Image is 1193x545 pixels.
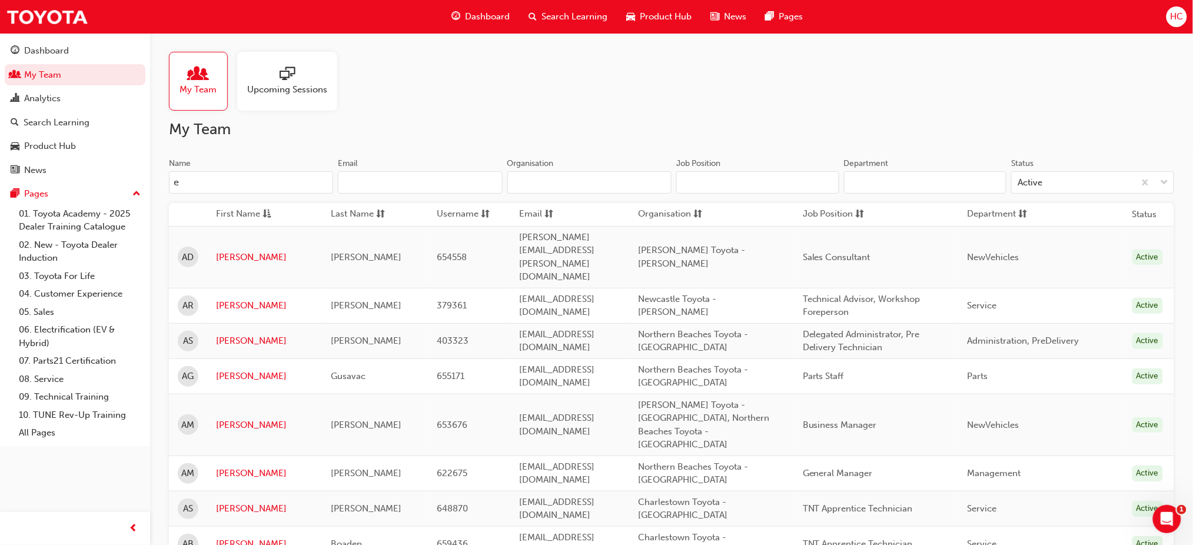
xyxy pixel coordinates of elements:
button: First Nameasc-icon [216,207,281,222]
span: News [724,10,746,24]
button: Departmentsorting-icon [968,207,1032,222]
span: car-icon [626,9,635,24]
span: Management [968,468,1021,478]
span: HC [1170,10,1183,24]
a: [PERSON_NAME] [216,299,313,313]
span: Product Hub [640,10,692,24]
span: guage-icon [11,46,19,57]
div: Product Hub [24,139,76,153]
div: Active [1132,333,1163,349]
span: guage-icon [451,9,460,24]
div: Name [169,158,191,170]
div: Analytics [24,92,61,105]
div: Active [1132,417,1163,433]
a: [PERSON_NAME] [216,370,313,383]
button: Job Positionsorting-icon [803,207,868,222]
span: sorting-icon [481,207,490,222]
a: 06. Electrification (EV & Hybrid) [14,321,145,352]
a: guage-iconDashboard [442,5,519,29]
span: sorting-icon [856,207,865,222]
a: car-iconProduct Hub [617,5,701,29]
a: [PERSON_NAME] [216,502,313,516]
span: NewVehicles [968,252,1019,262]
span: NewVehicles [968,420,1019,430]
a: 09. Technical Training [14,388,145,406]
a: 08. Service [14,370,145,388]
span: [EMAIL_ADDRESS][DOMAIN_NAME] [519,461,594,486]
span: 403323 [437,335,468,346]
div: Active [1132,250,1163,265]
span: AS [183,334,193,348]
span: sorting-icon [376,207,385,222]
a: My Team [5,64,145,86]
span: [PERSON_NAME] [331,503,401,514]
span: [EMAIL_ADDRESS][DOMAIN_NAME] [519,497,594,521]
a: 10. TUNE Rev-Up Training [14,406,145,424]
span: sorting-icon [1019,207,1028,222]
a: Upcoming Sessions [237,52,347,111]
span: Sales Consultant [803,252,870,262]
span: prev-icon [129,521,138,536]
span: My Team [180,83,217,97]
span: 379361 [437,300,467,311]
a: Analytics [5,88,145,109]
a: 07. Parts21 Certification [14,352,145,370]
span: [PERSON_NAME] Toyota - [PERSON_NAME] [638,245,745,269]
button: Emailsorting-icon [519,207,584,222]
span: Job Position [803,207,853,222]
span: news-icon [11,165,19,176]
span: Email [519,207,542,222]
div: Active [1018,176,1042,190]
a: 03. Toyota For Life [14,267,145,285]
span: Department [968,207,1016,222]
span: pages-icon [11,189,19,200]
span: people-icon [11,70,19,81]
span: 655171 [437,371,464,381]
a: Trak [6,4,88,30]
span: Service [968,503,997,514]
span: Gusavac [331,371,365,381]
a: 01. Toyota Academy - 2025 Dealer Training Catalogue [14,205,145,236]
div: Status [1011,158,1034,170]
a: News [5,159,145,181]
a: pages-iconPages [756,5,812,29]
a: 05. Sales [14,303,145,321]
a: 04. Customer Experience [14,285,145,303]
button: Usernamesorting-icon [437,207,501,222]
span: AM [182,418,195,432]
div: Organisation [507,158,554,170]
div: Active [1132,501,1163,517]
span: search-icon [11,118,19,128]
span: car-icon [11,141,19,152]
span: down-icon [1161,175,1169,191]
span: [PERSON_NAME] [331,468,401,478]
button: Pages [5,183,145,205]
div: Job Position [676,158,720,170]
span: Dashboard [465,10,510,24]
a: [PERSON_NAME] [216,251,313,264]
span: TNT Apprentice Technician [803,503,913,514]
span: [EMAIL_ADDRESS][DOMAIN_NAME] [519,294,594,318]
span: Service [968,300,997,311]
a: news-iconNews [701,5,756,29]
span: Parts Staff [803,371,844,381]
a: Search Learning [5,112,145,134]
a: 02. New - Toyota Dealer Induction [14,236,145,267]
span: sorting-icon [693,207,702,222]
span: [EMAIL_ADDRESS][DOMAIN_NAME] [519,364,594,388]
span: asc-icon [262,207,271,222]
span: Upcoming Sessions [247,83,327,97]
span: Administration, PreDelivery [968,335,1079,346]
span: [EMAIL_ADDRESS][DOMAIN_NAME] [519,413,594,437]
a: [PERSON_NAME] [216,334,313,348]
span: 653676 [437,420,467,430]
input: Name [169,171,333,194]
a: search-iconSearch Learning [519,5,617,29]
span: 648870 [437,503,468,514]
button: Organisationsorting-icon [638,207,703,222]
div: Active [1132,368,1163,384]
button: Last Namesorting-icon [331,207,396,222]
span: Search Learning [541,10,607,24]
div: Active [1132,298,1163,314]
